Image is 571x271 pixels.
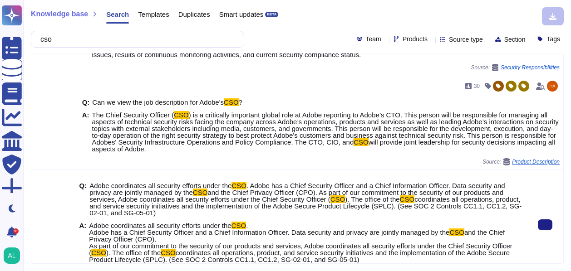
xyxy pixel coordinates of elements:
div: 9+ [13,228,19,234]
button: user [2,246,26,266]
span: ). The office of the [345,195,399,203]
mark: CSO [174,111,189,119]
span: ? [239,98,242,106]
span: ) is a critically important global role at Adobe reporting to Adobe’s CTO. This person will be re... [92,111,559,146]
span: The Chief Security Officer ( [92,111,174,119]
img: user [547,81,558,92]
span: Tags [546,36,560,42]
span: Source: [471,64,560,71]
mark: CSO [231,182,246,189]
span: Templates [138,11,169,18]
span: Product Description [512,159,560,165]
mark: CSO [193,189,208,196]
mark: CSO [224,98,239,106]
span: Source: [482,158,560,165]
span: Adobe coordinates all security efforts under the [89,182,231,189]
mark: CSO [231,222,246,229]
span: and the Chief Privacy Officer (CPO). As part of our commitment to the security of our products an... [89,228,512,256]
span: Source type [449,36,483,43]
span: Duplicates [178,11,210,18]
span: coordinates all operations, product, and service security initiatives and the implementation of t... [89,249,510,263]
span: Adobe coordinates all security efforts under the [89,222,231,229]
b: A: [82,111,89,152]
span: Smart updates [219,11,264,18]
mark: CSO [91,249,106,256]
span: will provide joint leadership for security decisions impacting all aspects of Adobe. [92,138,555,153]
mark: CSO [354,138,369,146]
mark: CSO [400,195,415,203]
b: Q: [79,182,87,216]
span: Knowledge base [31,10,88,18]
span: 30 [474,83,480,89]
mark: CSO [161,249,176,256]
mark: CSO [330,195,345,203]
span: Team [366,36,381,42]
input: Search a question or template... [36,31,235,47]
span: and the Chief Privacy Officer (CPO). As part of our commitment to the security of our products an... [89,189,503,203]
img: user [4,247,20,264]
span: . Adobe has a Chief Security Officer and a Chief Information Officer. Data security and privacy a... [89,222,449,236]
mark: CSO [449,228,464,236]
b: A: [79,222,87,263]
b: Q: [82,99,90,106]
span: coordinates all operations, product, and service security initiatives and the implementation of t... [89,195,522,217]
span: . Adobe has a Chief Security Officer and a Chief Information Officer. Data security and privacy a... [89,182,505,196]
span: Security Responsibilities [501,65,560,70]
span: ). The office of the [106,249,161,256]
div: BETA [265,12,278,17]
span: Section [504,36,526,43]
span: Products [403,36,428,42]
span: Search [106,11,129,18]
span: Can we view the job description for Adobe's [92,98,224,106]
